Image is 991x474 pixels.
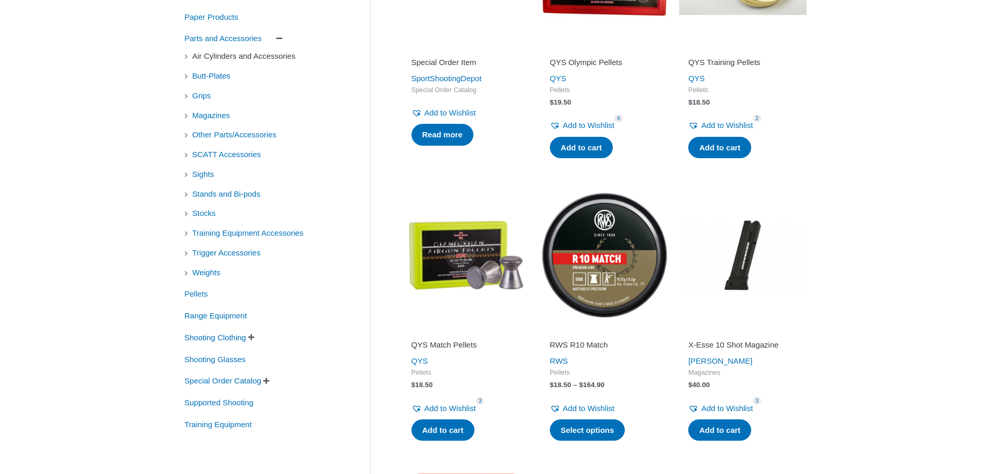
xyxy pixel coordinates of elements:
[191,185,262,203] span: Stands and Bi-pods
[411,401,476,416] a: Add to Wishlist
[411,43,521,55] iframe: Customer reviews powered by Trustpilot
[191,47,297,65] span: Air Cylinders and Accessories
[688,401,753,416] a: Add to Wishlist
[688,118,753,133] a: Add to Wishlist
[184,376,263,385] a: Special Order Catalog
[184,311,248,319] a: Range Equipment
[191,188,262,197] a: Stands and Bi-pods
[411,368,521,377] span: Pellets
[411,106,476,120] a: Add to Wishlist
[411,57,521,71] a: Special Order Item
[184,11,239,20] a: Paper Products
[550,86,659,95] span: Pellets
[191,51,297,60] a: Air Cylinders and Accessories
[579,381,604,389] bdi: 164.90
[402,191,530,319] img: QYS Match Pellets
[184,289,209,298] a: Pellets
[411,124,474,146] a: Read more about “Special Order Item”
[688,340,797,350] h2: X-Esse 10 Shot Magazine
[688,340,797,354] a: X-Esse 10 Shot Magazine
[411,86,521,95] span: Special Order Catalog
[184,329,247,347] span: Shooting Clothing
[688,137,751,159] a: Add to cart: “QYS Training Pellets”
[550,325,659,338] iframe: Customer reviews powered by Trustpilot
[411,340,521,354] a: QYS Match Pellets
[411,325,521,338] iframe: Customer reviews powered by Trustpilot
[688,381,710,389] bdi: 40.00
[550,419,625,441] a: Select options for “RWS R10 Match”
[184,30,263,47] span: Parts and Accessories
[476,397,484,405] span: 3
[184,8,239,26] span: Paper Products
[184,354,247,363] a: Shooting Glasses
[191,169,215,178] a: Sights
[184,351,247,368] span: Shooting Glasses
[184,419,253,428] a: Training Equipment
[688,98,710,106] bdi: 18.50
[579,381,583,389] span: $
[411,381,416,389] span: $
[248,334,254,341] span: 
[550,356,568,365] a: RWS
[184,398,255,406] a: Supported Shooting
[540,191,668,319] img: RWS R10 Match
[550,118,614,133] a: Add to Wishlist
[550,381,571,389] bdi: 18.50
[550,98,554,106] span: $
[550,368,659,377] span: Pellets
[550,401,614,416] a: Add to Wishlist
[411,74,482,83] a: SportShootingDepot
[184,394,255,412] span: Supported Shooting
[191,146,262,163] span: SCATT Accessories
[191,267,222,276] a: Weights
[191,165,215,183] span: Sights
[550,57,659,68] h2: QYS Olympic Pellets
[184,416,253,433] span: Training Equipment
[688,98,692,106] span: $
[753,114,761,122] span: 2
[550,340,659,350] h2: RWS R10 Match
[688,356,752,365] a: [PERSON_NAME]
[688,381,692,389] span: $
[191,110,231,119] a: Magazines
[411,419,474,441] a: Add to cart: “QYS Match Pellets”
[191,228,305,237] a: Training Equipment Accessories
[424,108,476,117] span: Add to Wishlist
[191,130,278,138] a: Other Parts/Accessories
[191,224,305,242] span: Training Equipment Accessories
[191,87,212,105] span: Grips
[263,377,269,385] span: 
[191,91,212,99] a: Grips
[688,43,797,55] iframe: Customer reviews powered by Trustpilot
[688,368,797,377] span: Magazines
[563,404,614,413] span: Add to Wishlist
[411,381,433,389] bdi: 18.50
[563,121,614,130] span: Add to Wishlist
[184,372,263,390] span: Special Order Catalog
[191,67,231,85] span: Butt-Plates
[411,356,428,365] a: QYS
[424,404,476,413] span: Add to Wishlist
[191,149,262,158] a: SCATT Accessories
[550,381,554,389] span: $
[753,397,761,405] span: 3
[411,57,521,68] h2: Special Order Item
[550,98,571,106] bdi: 19.50
[191,264,222,281] span: Weights
[191,244,262,262] span: Trigger Accessories
[191,208,217,217] a: Stocks
[184,33,275,42] a: Parts and Accessories
[550,74,567,83] a: QYS
[550,57,659,71] a: QYS Olympic Pellets
[550,340,659,354] a: RWS R10 Match
[191,204,217,222] span: Stocks
[688,57,797,68] h2: QYS Training Pellets
[184,332,247,341] a: Shooting Clothing
[679,191,807,319] img: X-Esse 10 Shot Magazine
[276,35,282,42] span: 
[688,74,705,83] a: QYS
[550,137,613,159] a: Add to cart: “QYS Olympic Pellets”
[688,325,797,338] iframe: Customer reviews powered by Trustpilot
[688,57,797,71] a: QYS Training Pellets
[614,114,623,122] span: 4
